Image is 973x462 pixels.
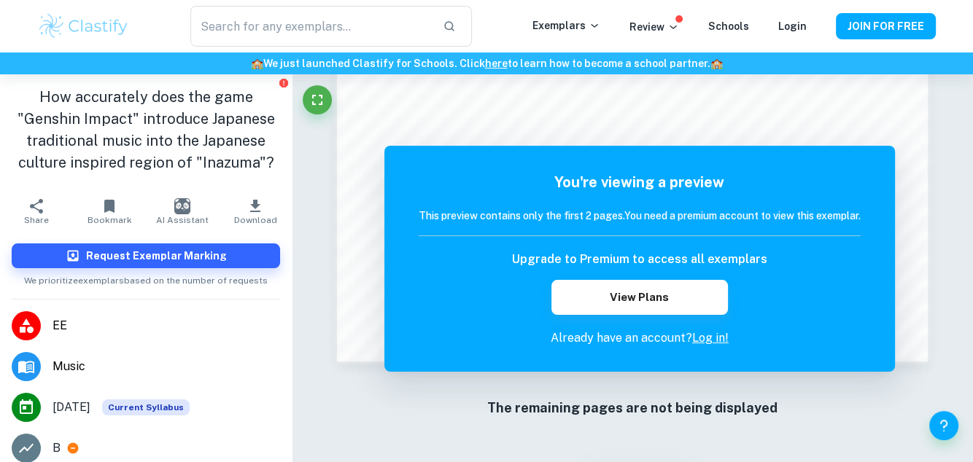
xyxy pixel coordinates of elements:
span: 🏫 [251,58,263,69]
span: [DATE] [53,399,90,416]
button: Request Exemplar Marking [12,243,280,268]
button: AI Assistant [146,191,219,232]
button: Bookmark [73,191,146,232]
input: Search for any exemplars... [190,6,431,47]
h1: How accurately does the game "Genshin Impact" introduce Japanese traditional music into the Japan... [12,86,280,173]
p: Exemplars [532,17,600,34]
span: Share [24,215,49,225]
span: Current Syllabus [102,399,190,415]
h6: We just launched Clastify for Schools. Click to learn how to become a school partner. [3,55,970,71]
p: Already have an account? [419,329,861,347]
h6: The remaining pages are not being displayed [366,398,898,418]
button: View Plans [551,280,728,315]
a: Schools [708,20,749,32]
span: EE [53,317,280,334]
span: Music [53,358,280,375]
p: Review [629,19,679,35]
button: JOIN FOR FREE [836,13,936,39]
h6: This preview contains only the first 2 pages. You need a premium account to view this exemplar. [419,208,861,224]
button: Download [219,191,292,232]
button: Help and Feedback [929,411,958,440]
span: Download [234,215,277,225]
h5: You're viewing a preview [419,171,861,193]
p: B [53,439,61,457]
span: 🏫 [710,58,723,69]
span: Bookmark [88,215,132,225]
h6: Upgrade to Premium to access all exemplars [512,251,767,268]
span: AI Assistant [156,215,209,225]
h6: Request Exemplar Marking [86,248,227,264]
img: Clastify logo [37,12,130,41]
a: Login [778,20,807,32]
button: Report issue [278,77,289,88]
a: here [485,58,508,69]
img: AI Assistant [174,198,190,214]
button: Fullscreen [303,85,332,114]
span: We prioritize exemplars based on the number of requests [24,268,268,287]
div: This exemplar is based on the current syllabus. Feel free to refer to it for inspiration/ideas wh... [102,399,190,415]
a: Log in! [692,331,729,345]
